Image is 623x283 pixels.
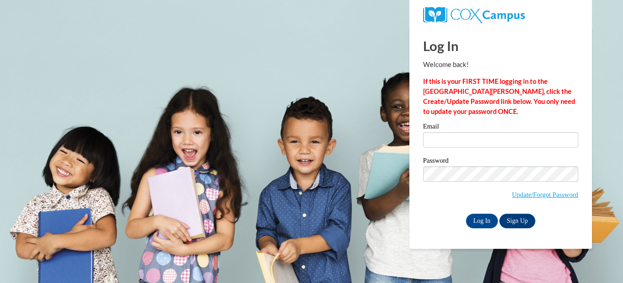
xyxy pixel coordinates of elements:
a: Sign Up [499,214,535,228]
p: Welcome back! [423,60,578,70]
strong: If this is your FIRST TIME logging in to the [GEOGRAPHIC_DATA][PERSON_NAME], click the Create/Upd... [423,77,575,115]
input: Log In [466,214,498,228]
label: Email [423,123,578,132]
img: COX Campus [423,7,525,23]
a: COX Campus [423,10,525,18]
a: Update/Forgot Password [512,191,578,198]
label: Password [423,157,578,166]
h1: Log In [423,36,578,55]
